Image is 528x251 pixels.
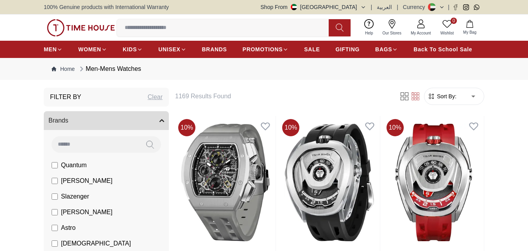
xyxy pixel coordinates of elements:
[403,3,428,11] div: Currency
[413,45,472,53] span: Back To School Sale
[44,58,484,80] nav: Breadcrumb
[413,42,472,56] a: Back To School Sale
[387,119,404,136] span: 10 %
[261,3,366,11] button: Shop From[GEOGRAPHIC_DATA]
[243,45,283,53] span: PROMOTIONS
[48,116,68,125] span: Brands
[78,64,141,74] div: Men-Mens Watches
[52,240,58,247] input: [DEMOGRAPHIC_DATA]
[52,162,58,168] input: Quantum
[61,192,89,201] span: Slazenger
[202,42,227,56] a: BRANDS
[435,92,456,100] span: Sort By:
[360,18,378,38] a: Help
[202,45,227,53] span: BRANDS
[61,208,113,217] span: [PERSON_NAME]
[377,3,392,11] button: العربية
[78,45,101,53] span: WOMEN
[175,116,276,249] img: TSAR BOMBA Men's Analog Black Dial Watch - TB8214 C-Grey
[175,92,390,101] h6: 1169 Results Found
[61,176,113,186] span: [PERSON_NAME]
[453,4,458,10] a: Facebook
[458,18,481,37] button: My Bag
[243,42,289,56] a: PROMOTIONS
[304,42,320,56] a: SALE
[362,30,376,36] span: Help
[44,42,63,56] a: MEN
[50,92,81,102] h3: Filter By
[52,65,75,73] a: Home
[436,18,458,38] a: 0Wishlist
[178,119,195,136] span: 10 %
[52,178,58,184] input: [PERSON_NAME]
[463,4,469,10] a: Instagram
[460,29,480,35] span: My Bag
[335,45,360,53] span: GIFTING
[335,42,360,56] a: GIFTING
[279,116,379,249] img: TSAR BOMBA Men's Automatic Black Dial Watch - TB8213A-06 SET
[52,225,58,231] input: Astro
[304,45,320,53] span: SALE
[375,42,398,56] a: BAGS
[379,30,405,36] span: Our Stores
[282,119,299,136] span: 10 %
[78,42,107,56] a: WOMEN
[44,45,57,53] span: MEN
[61,239,131,248] span: [DEMOGRAPHIC_DATA]
[61,223,75,233] span: Astro
[375,45,392,53] span: BAGS
[44,3,169,11] span: 100% Genuine products with International Warranty
[371,3,372,11] span: |
[397,3,398,11] span: |
[158,45,180,53] span: UNISEX
[383,116,484,249] img: TSAR BOMBA Men's Automatic Red Dial Watch - TB8213A-04 SET
[408,30,434,36] span: My Account
[437,30,457,36] span: Wishlist
[378,18,406,38] a: Our Stores
[52,209,58,215] input: [PERSON_NAME]
[291,4,297,10] img: United Arab Emirates
[123,45,137,53] span: KIDS
[148,92,163,102] div: Clear
[158,42,186,56] a: UNISEX
[451,18,457,24] span: 0
[47,19,115,36] img: ...
[448,3,449,11] span: |
[52,193,58,200] input: Slazenger
[123,42,143,56] a: KIDS
[61,161,87,170] span: Quantum
[474,4,480,10] a: Whatsapp
[428,92,456,100] button: Sort By:
[44,111,169,130] button: Brands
